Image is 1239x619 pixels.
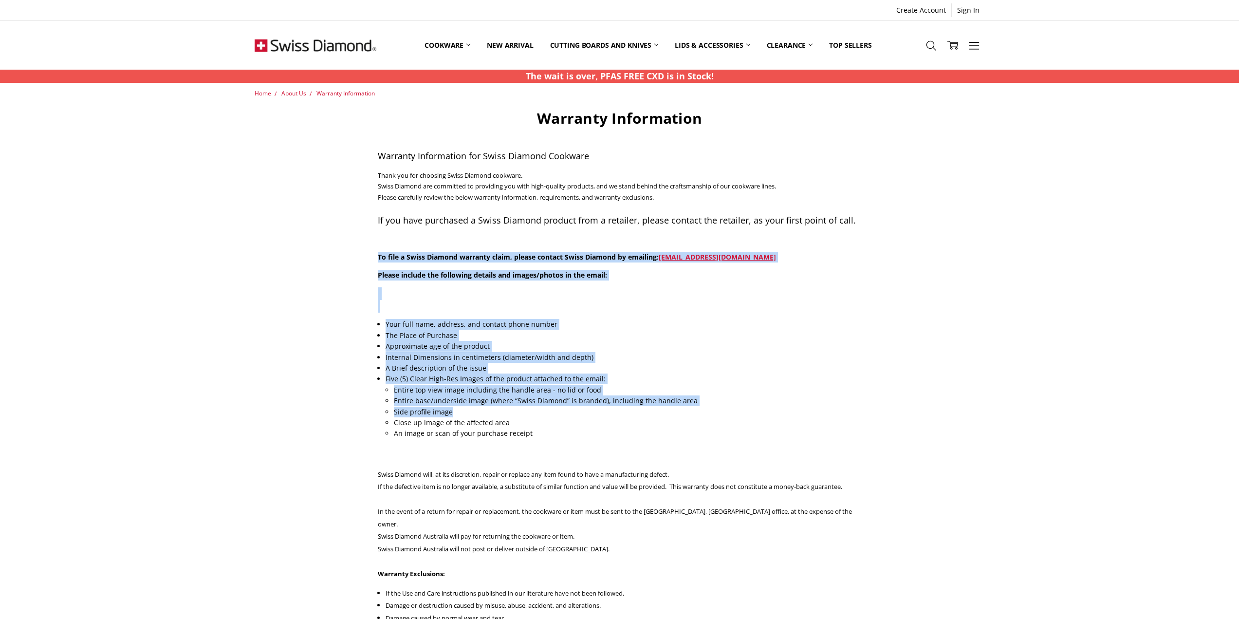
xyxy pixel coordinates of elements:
span: Warranty Information for Swiss Diamond Cookware [378,150,589,162]
p: The wait is over, PFAS FREE CXD is in Stock! [526,70,714,83]
a: Top Sellers [821,23,880,67]
li: Internal Dimensions in centimeters (diameter/width and depth) [386,352,861,363]
h1: Warranty Information [378,109,861,128]
li: Approximate age of the product [386,341,861,352]
li: Five (5) Clear High-Res Images of the product attached to the email: [386,374,861,439]
a: Cutting boards and knives [542,23,667,67]
a: Create Account [891,3,951,17]
a: [EMAIL_ADDRESS][DOMAIN_NAME] [659,252,776,262]
strong: To file a Swiss Diamond warranty claim, please contact Swiss Diamond by emailing: [378,252,776,262]
li: Side profile image [394,407,861,417]
li: Entire top view image including the handle area - no lid or food [394,385,861,395]
li: Entire base/underside image (where “Swiss Diamond” is branded), including the handle area [394,395,861,406]
a: Warranty Information [316,89,375,97]
a: Cookware [416,23,479,67]
li: A Brief description of the issue [386,363,861,374]
span: Swiss Diamond will, at its discretion, repair or replace any item found to have a manufacturing d... [378,470,852,554]
span: Damage or destruction caused by misuse, abuse, accident, and alterations. [386,601,601,610]
img: Free Shipping On Every Order [255,21,376,70]
span: Thank you for choosing Swiss Diamond cookware. Swiss Diamond are committed to providing you with ... [378,171,856,226]
a: Home [255,89,271,97]
span: If the Use and Care instructions published in our literature have not been followed. [386,589,624,598]
a: Lids & Accessories [666,23,758,67]
li: Your full name, address, and contact phone number [386,319,861,330]
span: Warranty Exclusions: [378,569,445,578]
a: New arrival [479,23,541,67]
li: The Place of Purchase [386,330,861,341]
strong: Please include the following details and images/photos in the email: [378,270,607,280]
li: Close up image of the affected area [394,417,861,428]
li: An image or scan of your purchase receipt [394,428,861,439]
span: If you have purchased a Swiss Diamond product from a retailer, please contact the retailer, as yo... [378,214,856,226]
a: Sign In [952,3,985,17]
a: Clearance [758,23,821,67]
a: About Us [281,89,306,97]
